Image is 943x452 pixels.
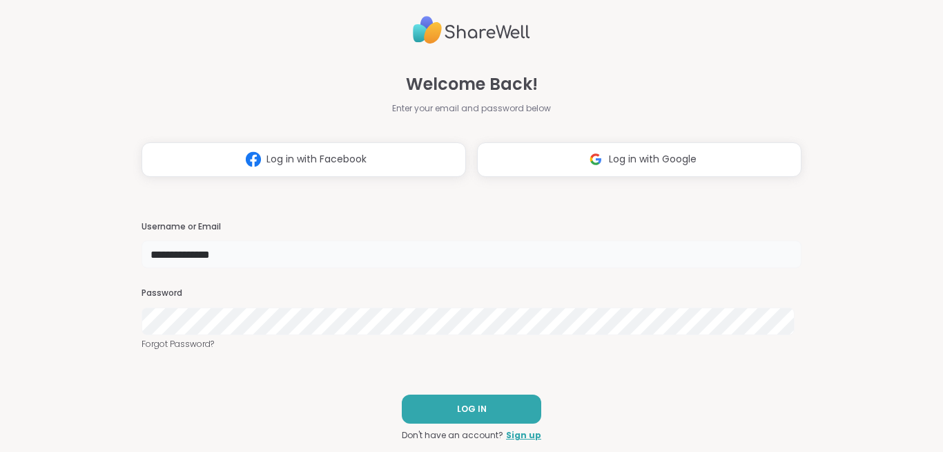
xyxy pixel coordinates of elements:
span: Log in with Facebook [266,152,367,167]
span: Welcome Back! [406,72,538,97]
img: ShareWell Logomark [240,147,266,172]
a: Sign up [506,429,541,442]
span: Don't have an account? [402,429,503,442]
button: Log in with Facebook [142,142,466,177]
a: Forgot Password? [142,338,801,350]
button: LOG IN [402,395,541,424]
span: Enter your email and password below [392,102,551,115]
span: LOG IN [457,403,487,415]
span: Log in with Google [609,152,697,167]
h3: Password [142,288,801,299]
img: ShareWell Logomark [583,147,609,172]
h3: Username or Email [142,221,801,233]
button: Log in with Google [477,142,801,177]
img: ShareWell Logo [413,10,530,50]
